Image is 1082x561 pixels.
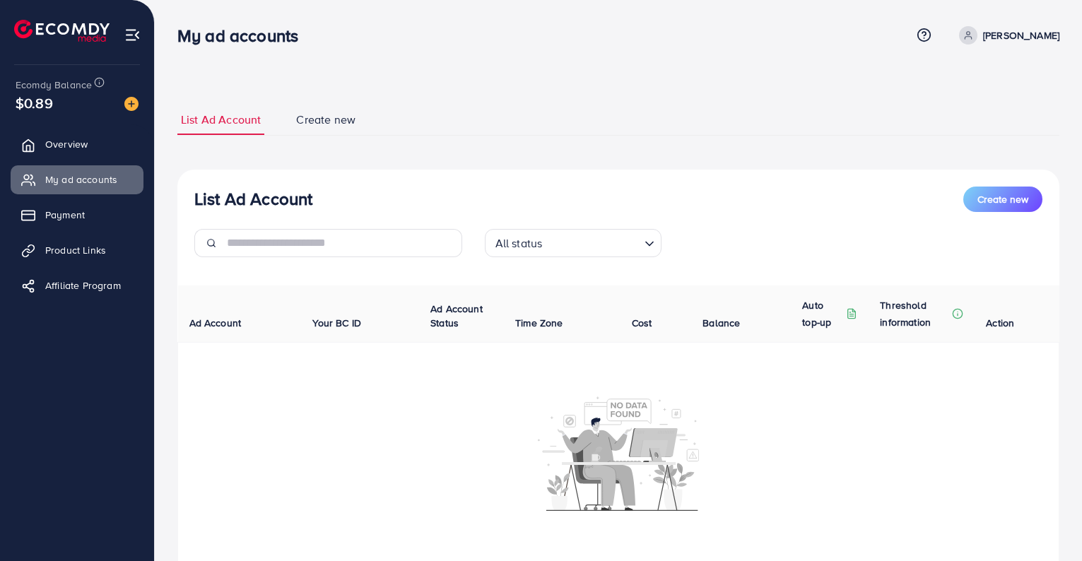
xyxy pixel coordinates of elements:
iframe: Chat [1022,497,1071,550]
img: No account [538,395,699,511]
h3: My ad accounts [177,25,310,46]
p: [PERSON_NAME] [983,27,1059,44]
span: Action [986,316,1014,330]
span: Payment [45,208,85,222]
span: All status [493,233,546,254]
p: Auto top-up [802,297,843,331]
input: Search for option [546,230,638,254]
span: Product Links [45,243,106,257]
a: Payment [11,201,143,229]
span: Time Zone [515,316,563,330]
p: Threshold information [880,297,949,331]
a: Overview [11,130,143,158]
span: Your BC ID [312,316,361,330]
span: Balance [702,316,740,330]
span: Overview [45,137,88,151]
img: image [124,97,139,111]
span: Cost [632,316,652,330]
span: List Ad Account [181,112,261,128]
a: My ad accounts [11,165,143,194]
span: Ecomdy Balance [16,78,92,92]
a: Affiliate Program [11,271,143,300]
span: Ad Account [189,316,242,330]
span: Ad Account Status [430,302,483,330]
span: Create new [296,112,355,128]
button: Create new [963,187,1042,212]
span: Create new [977,192,1028,206]
a: [PERSON_NAME] [953,26,1059,45]
span: $0.89 [16,93,53,113]
a: Product Links [11,236,143,264]
span: Affiliate Program [45,278,121,293]
div: Search for option [485,229,661,257]
h3: List Ad Account [194,189,312,209]
span: My ad accounts [45,172,117,187]
img: menu [124,27,141,43]
img: logo [14,20,110,42]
